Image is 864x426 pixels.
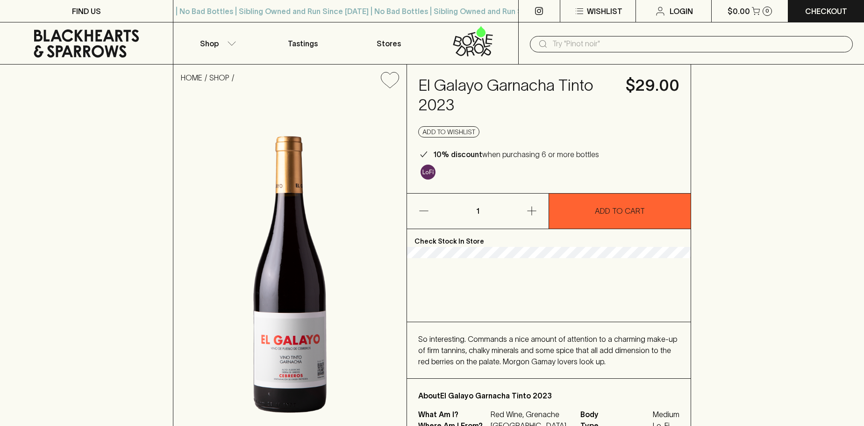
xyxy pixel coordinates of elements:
[259,22,346,64] a: Tastings
[173,22,260,64] button: Shop
[433,150,482,159] b: 10% discount
[595,205,645,217] p: ADD TO CART
[377,38,401,49] p: Stores
[200,38,219,49] p: Shop
[209,73,229,82] a: SHOP
[467,194,489,229] p: 1
[765,8,769,14] p: 0
[418,390,679,401] p: About El Galayo Garnacha Tinto 2023
[433,149,599,160] p: when purchasing 6 or more bottles
[549,194,691,229] button: ADD TO CART
[421,165,436,180] img: Lo-Fi
[288,38,318,49] p: Tastings
[418,335,677,366] span: So interesting. Commands a nice amount of attention to a charming make-up of firm tannins, chalky...
[346,22,432,64] a: Stores
[805,6,847,17] p: Checkout
[418,126,479,137] button: Add to wishlist
[728,6,750,17] p: $0.00
[418,409,488,420] p: What Am I?
[418,76,614,115] h4: El Galayo Garnacha Tinto 2023
[491,409,569,420] p: Red Wine, Grenache
[72,6,101,17] p: FIND US
[580,409,650,420] span: Body
[670,6,693,17] p: Login
[407,229,691,247] p: Check Stock In Store
[587,6,622,17] p: Wishlist
[626,76,679,95] h4: $29.00
[377,68,403,92] button: Add to wishlist
[552,36,845,51] input: Try "Pinot noir"
[418,162,438,182] a: Some may call it natural, others minimum intervention, either way, it’s hands off & maybe even a ...
[181,73,202,82] a: HOME
[653,409,679,420] span: Medium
